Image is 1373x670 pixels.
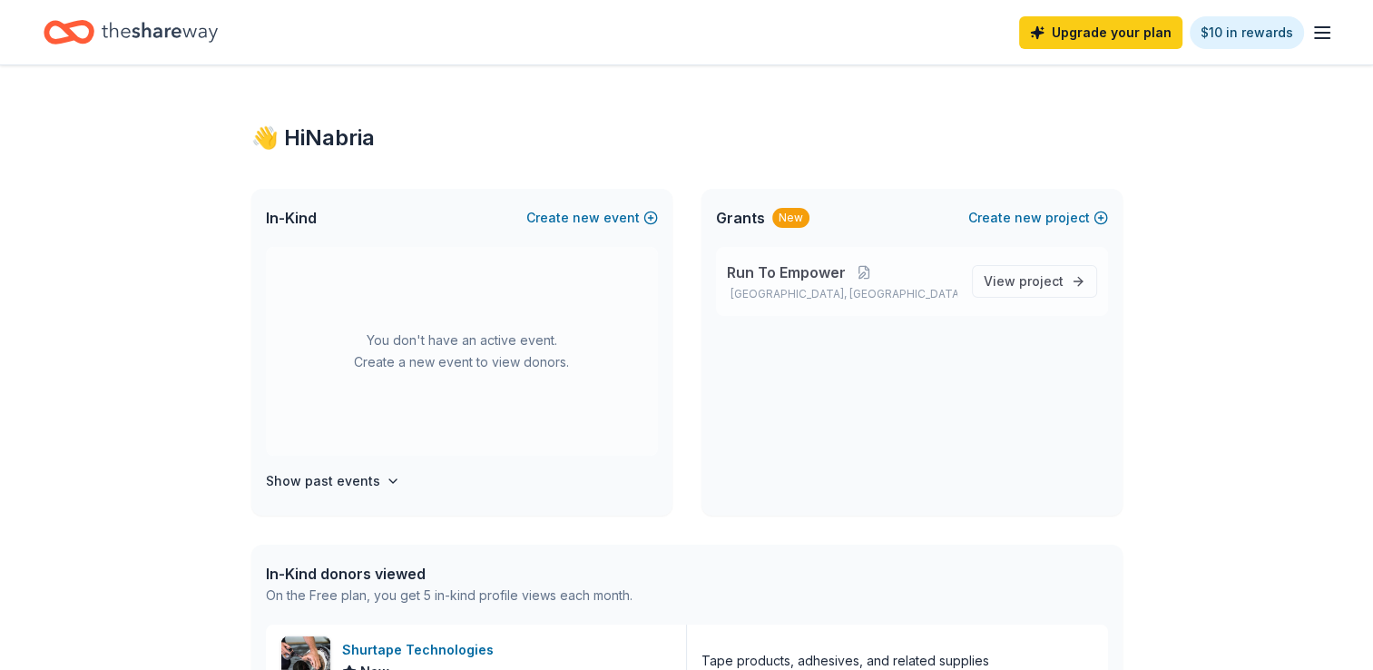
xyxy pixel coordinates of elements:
span: new [1015,207,1042,229]
a: Home [44,11,218,54]
span: Grants [716,207,765,229]
a: View project [972,265,1097,298]
div: New [772,208,809,228]
button: Createnewevent [526,207,658,229]
span: project [1019,273,1064,289]
span: Run To Empower [727,261,846,283]
div: 👋 Hi Nabria [251,123,1123,153]
button: Show past events [266,470,400,492]
div: In-Kind donors viewed [266,563,633,585]
div: Shurtape Technologies [342,639,501,661]
a: $10 in rewards [1190,16,1304,49]
div: You don't have an active event. Create a new event to view donors. [266,247,658,456]
button: Createnewproject [968,207,1108,229]
span: In-Kind [266,207,317,229]
span: new [573,207,600,229]
span: View [984,271,1064,292]
p: [GEOGRAPHIC_DATA], [GEOGRAPHIC_DATA] [727,287,957,301]
a: Upgrade your plan [1019,16,1182,49]
div: On the Free plan, you get 5 in-kind profile views each month. [266,585,633,606]
h4: Show past events [266,470,380,492]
